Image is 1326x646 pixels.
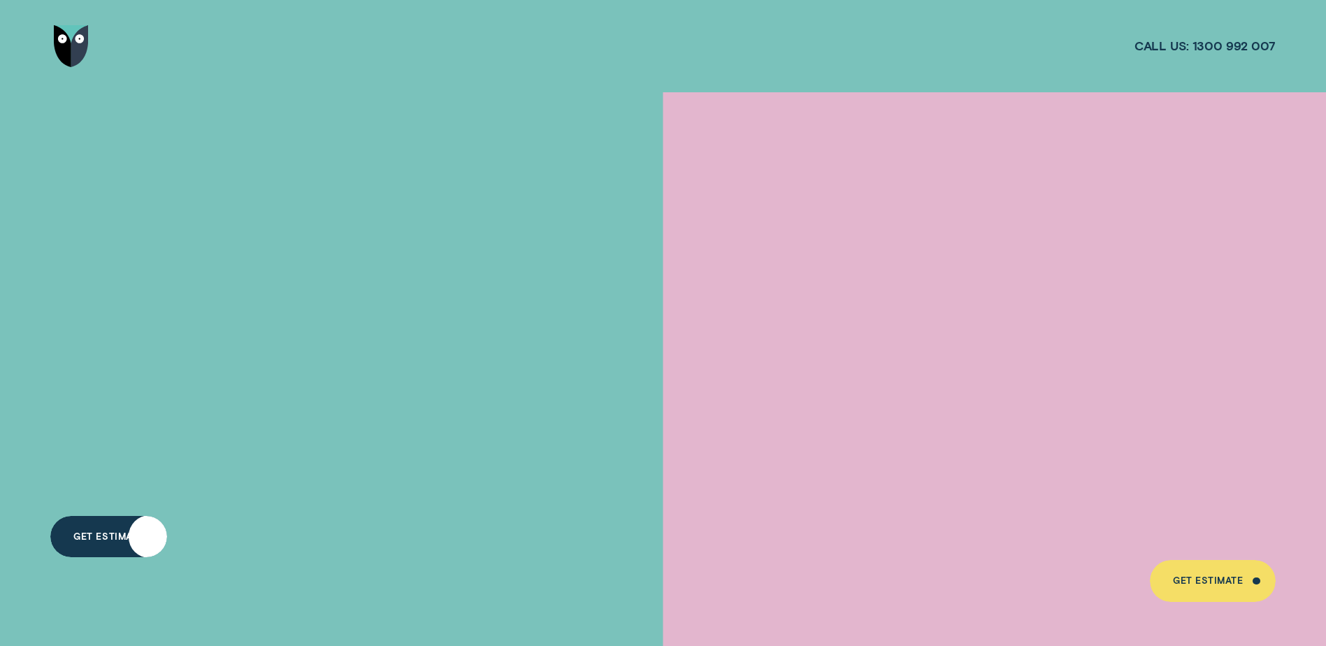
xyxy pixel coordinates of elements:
a: Get Estimate [50,516,166,557]
span: 1300 992 007 [1192,38,1276,54]
h4: A LOAN THAT PUTS YOU IN CONTROL [50,212,449,405]
a: Call us:1300 992 007 [1134,38,1276,54]
img: Wisr [54,25,88,66]
a: Get Estimate [1150,560,1275,601]
span: Call us: [1134,38,1189,54]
